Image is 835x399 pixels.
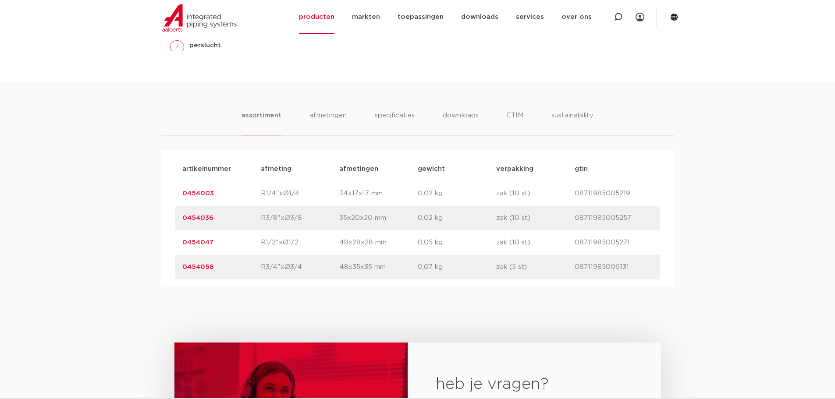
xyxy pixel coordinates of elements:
p: zak (10 st) [496,213,575,223]
p: R3/4"xØ3/4 [261,262,339,272]
p: R1/4"xØ1/4 [261,188,339,199]
p: 08711985005257 [575,213,653,223]
p: zak (10 st) [496,237,575,248]
p: artikelnummer [182,164,261,174]
img: perslucht [168,37,186,54]
p: 0,02 kg [418,188,496,199]
p: gtin [575,164,653,174]
p: perslucht [189,40,221,51]
p: 0,02 kg [418,213,496,223]
p: 0,05 kg [418,237,496,248]
p: 34x17x17 mm [339,188,418,199]
a: 0454003 [182,190,214,197]
p: 08711985005219 [575,188,653,199]
p: R1/2"xØ1/2 [261,237,339,248]
li: downloads [443,110,479,135]
p: 08711985006131 [575,262,653,272]
p: afmetingen [339,164,418,174]
li: assortiment [242,110,281,135]
a: 0454047 [182,239,213,246]
li: sustainability [551,110,593,135]
p: verpakking [496,164,575,174]
h2: heb je vragen? [436,374,632,395]
a: 0454058 [182,264,214,270]
p: 48x35x35 mm [339,262,418,272]
p: R3/8"xØ3/8 [261,213,339,223]
p: gewicht [418,164,496,174]
p: zak (10 st) [496,188,575,199]
li: specificaties [375,110,415,135]
p: zak (5 st) [496,262,575,272]
p: 35x20x20 mm [339,213,418,223]
p: afmeting [261,164,339,174]
li: ETIM [507,110,523,135]
p: 08711985005271 [575,237,653,248]
p: 48x28x28 mm [339,237,418,248]
p: 0,07 kg [418,262,496,272]
a: 0454036 [182,215,213,221]
li: afmetingen [309,110,347,135]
